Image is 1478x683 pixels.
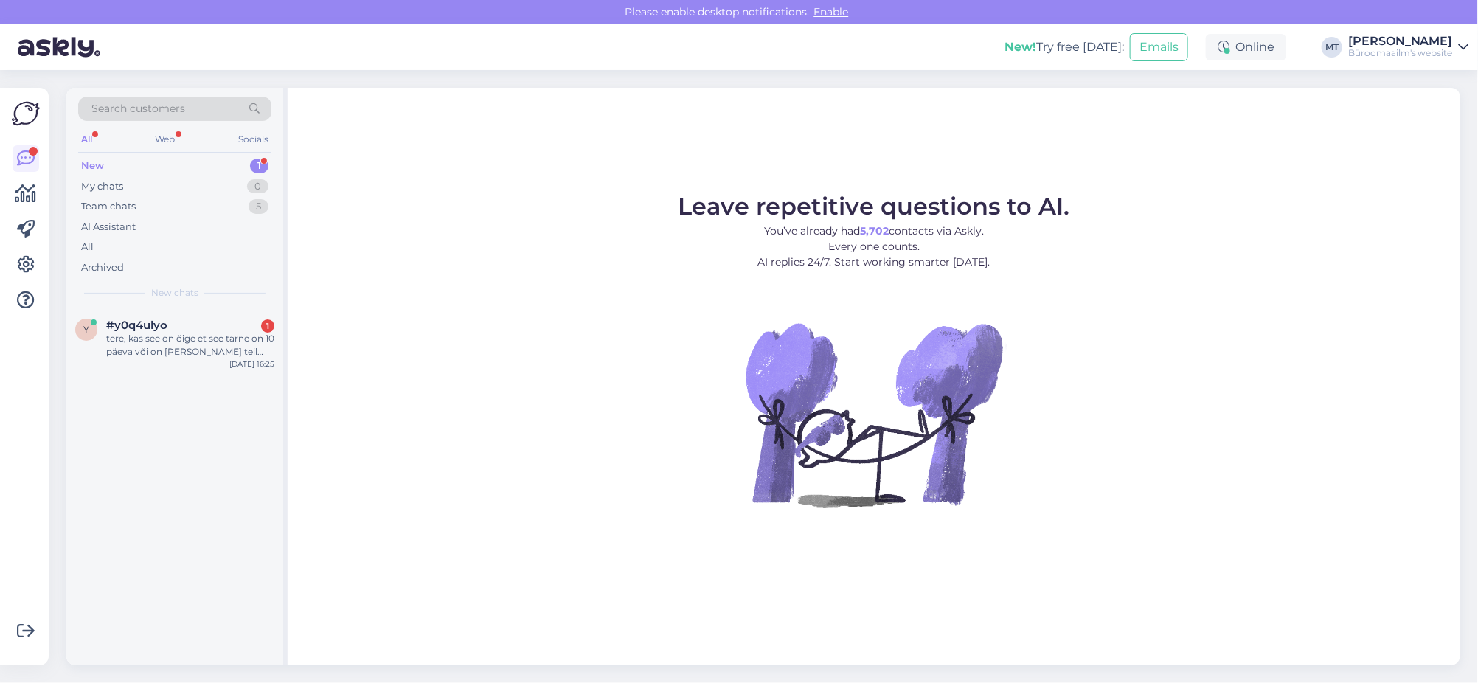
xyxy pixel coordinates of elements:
[81,159,104,173] div: New
[81,240,94,254] div: All
[12,100,40,128] img: Askly Logo
[1005,38,1124,56] div: Try free [DATE]:
[679,223,1070,270] p: You’ve already had contacts via Askly. Every one counts. AI replies 24/7. Start working smarter [...
[1130,33,1188,61] button: Emails
[249,199,268,214] div: 5
[81,260,124,275] div: Archived
[81,179,123,194] div: My chats
[153,130,178,149] div: Web
[741,282,1007,547] img: No Chat active
[1348,35,1453,47] div: [PERSON_NAME]
[106,319,167,332] span: #y0q4ulyo
[1005,40,1036,54] b: New!
[91,101,185,117] span: Search customers
[1348,35,1469,59] a: [PERSON_NAME]Büroomaailm's website
[1206,34,1286,60] div: Online
[106,332,274,358] div: tere, kas see on õige et see tarne on 10 päeva või on [PERSON_NAME] teil poes olemas? [URL][DOMAI...
[1348,47,1453,59] div: Büroomaailm's website
[679,192,1070,221] span: Leave repetitive questions to AI.
[247,179,268,194] div: 0
[235,130,271,149] div: Socials
[860,224,889,238] b: 5,702
[250,159,268,173] div: 1
[81,220,136,235] div: AI Assistant
[229,358,274,370] div: [DATE] 16:25
[261,319,274,333] div: 1
[81,199,136,214] div: Team chats
[810,5,853,18] span: Enable
[83,324,89,335] span: y
[1322,37,1342,58] div: MT
[151,286,198,299] span: New chats
[78,130,95,149] div: All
